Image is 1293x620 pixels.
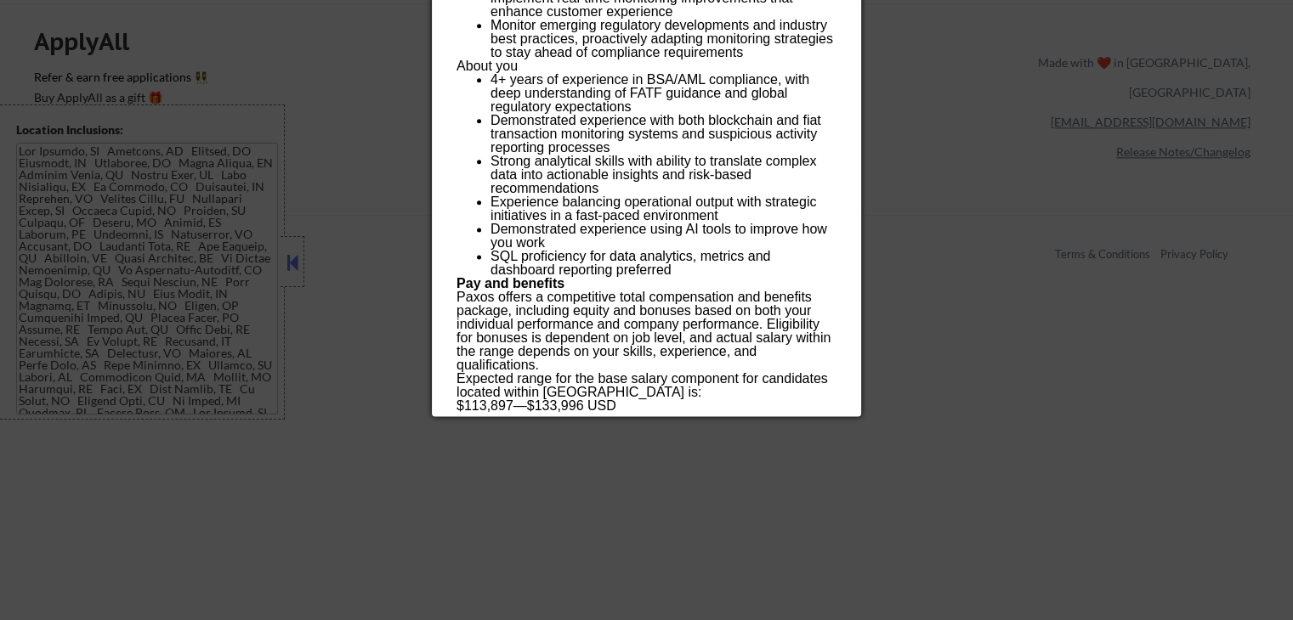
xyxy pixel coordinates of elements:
[457,59,836,73] h3: About you
[457,372,836,399] div: Expected range for the base salary component for candidates located within [GEOGRAPHIC_DATA] is:
[491,73,836,114] li: 4+ years of experience in BSA/AML compliance, with deep understanding of FATF guidance and global...
[513,398,527,413] span: —
[491,155,836,195] li: Strong analytical skills with ability to translate complex data into actionable insights and risk...
[527,398,616,413] span: $133,996 USD
[491,19,836,59] li: Monitor emerging regulatory developments and industry best practices, proactively adapting monito...
[457,290,836,372] p: Paxos offers a competitive total compensation and benefits package, including equity and bonuses ...
[491,195,836,223] li: Experience balancing operational output with strategic initiatives in a fast-paced environment
[491,223,836,250] li: Demonstrated experience using AI tools to improve how you work
[457,398,513,413] span: $113,897
[491,114,836,155] li: Demonstrated experience with both blockchain and fiat transaction monitoring systems and suspicio...
[491,250,836,277] li: SQL proficiency for data analytics, metrics and dashboard reporting preferred
[457,276,564,290] strong: Pay and benefits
